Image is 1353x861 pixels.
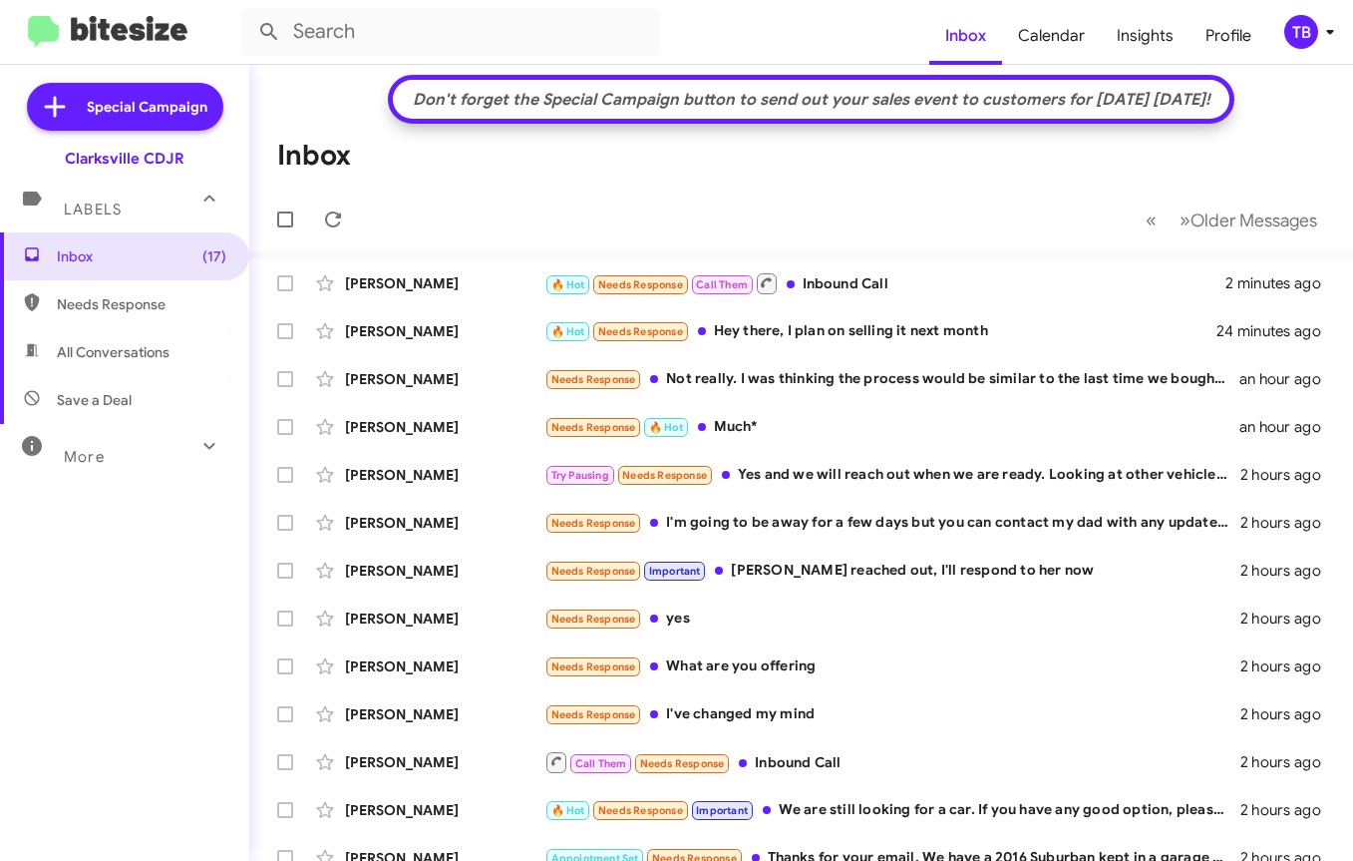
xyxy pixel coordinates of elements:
div: [PERSON_NAME] [345,609,544,629]
div: 2 hours ago [1240,656,1337,676]
span: Needs Response [551,565,636,578]
div: 2 hours ago [1240,704,1337,724]
button: Previous [1134,200,1169,240]
div: 2 hours ago [1240,465,1337,485]
a: Profile [1189,7,1267,65]
span: Needs Response [57,294,226,314]
span: Important [696,804,748,817]
div: yes [544,608,1240,631]
div: an hour ago [1239,369,1337,389]
span: Needs Response [551,517,636,530]
span: Save a Deal [57,390,132,410]
span: » [1180,208,1190,232]
div: [PERSON_NAME] [345,752,544,772]
div: 2 hours ago [1240,561,1337,581]
div: [PERSON_NAME] [345,273,544,293]
h1: Inbox [277,140,351,172]
div: [PERSON_NAME] [345,656,544,676]
div: Hey there, I plan on selling it next month [544,320,1217,343]
span: Needs Response [598,804,683,817]
span: Needs Response [598,325,683,338]
a: Insights [1101,7,1189,65]
div: [PERSON_NAME] [345,369,544,389]
span: Needs Response [640,757,725,770]
div: [PERSON_NAME] [345,513,544,533]
span: 🔥 Hot [551,278,585,291]
div: 2 hours ago [1240,609,1337,629]
button: TB [1267,15,1331,49]
span: Needs Response [551,373,636,386]
span: Call Them [696,278,748,291]
a: Inbox [929,7,1002,65]
div: Much* [544,416,1239,439]
div: 2 hours ago [1240,513,1337,533]
div: [PERSON_NAME] [345,321,544,341]
button: Next [1168,200,1329,240]
span: Needs Response [551,421,636,434]
div: I'm going to be away for a few days but you can contact my dad with any updates I think he spoke ... [544,512,1240,535]
div: We are still looking for a car. If you have any good option, please let me know. I'll check your ... [544,799,1240,822]
div: [PERSON_NAME] [345,465,544,485]
span: Needs Response [551,708,636,721]
input: Search [241,8,660,56]
span: Inbox [57,246,226,266]
span: All Conversations [57,342,169,362]
span: Important [649,565,701,578]
span: « [1146,208,1157,232]
a: Special Campaign [27,83,223,131]
span: Labels [64,201,122,218]
div: an hour ago [1239,417,1337,437]
div: [PERSON_NAME] [345,561,544,581]
div: 24 minutes ago [1217,321,1337,341]
div: 2 hours ago [1240,800,1337,820]
div: What are you offering [544,655,1240,678]
div: [PERSON_NAME] reached out, I'll respond to her now [544,560,1240,583]
div: 2 minutes ago [1225,273,1337,293]
span: Needs Response [551,613,636,626]
div: Yes and we will reach out when we are ready. Looking at other vehicles as well. [544,464,1240,487]
span: (17) [202,246,226,266]
div: [PERSON_NAME] [345,704,544,724]
span: 🔥 Hot [551,804,585,817]
div: [PERSON_NAME] [345,800,544,820]
div: Not really. I was thinking the process would be similar to the last time we bought from you. I th... [544,368,1239,391]
div: Don't forget the Special Campaign button to send out your sales event to customers for [DATE] [DA... [403,90,1220,110]
div: I've changed my mind [544,703,1240,726]
span: Needs Response [598,278,683,291]
div: Clarksville CDJR [65,149,184,169]
span: 🔥 Hot [551,325,585,338]
span: Older Messages [1190,210,1317,231]
nav: Page navigation example [1135,200,1329,240]
div: [PERSON_NAME] [345,417,544,437]
a: Calendar [1002,7,1101,65]
span: Special Campaign [87,97,207,117]
span: Needs Response [551,660,636,673]
span: More [64,448,105,466]
span: Call Them [575,757,627,770]
span: Needs Response [622,469,707,482]
div: TB [1284,15,1318,49]
div: Inbound Call [544,750,1240,775]
span: Try Pausing [551,469,609,482]
div: 2 hours ago [1240,752,1337,772]
div: Inbound Call [544,271,1225,296]
span: 🔥 Hot [649,421,683,434]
